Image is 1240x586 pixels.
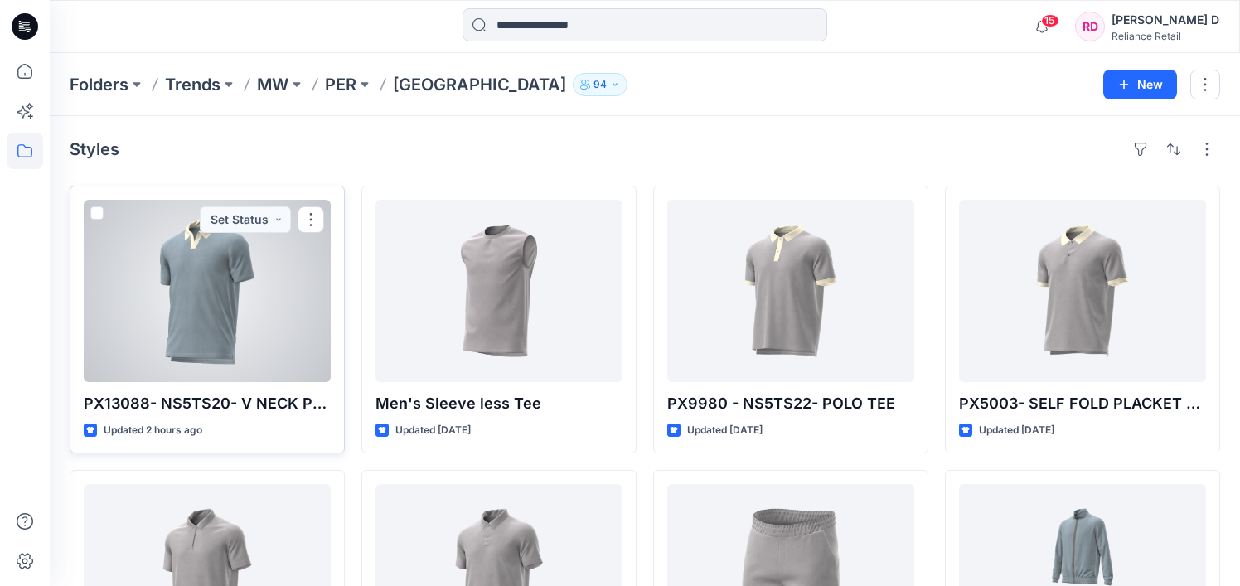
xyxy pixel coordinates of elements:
a: Folders [70,73,128,96]
p: Updated [DATE] [687,422,763,439]
p: PX5003- SELF FOLD PLACKET POLO [959,392,1206,415]
a: PER [325,73,356,96]
a: PX5003- SELF FOLD PLACKET POLO [959,200,1206,382]
p: Updated 2 hours ago [104,422,202,439]
p: Updated [DATE] [979,422,1054,439]
a: Trends [165,73,220,96]
div: Reliance Retail [1112,30,1219,42]
div: [PERSON_NAME] D [1112,10,1219,30]
p: 94 [593,75,607,94]
span: 15 [1041,14,1059,27]
a: Men's Sleeve less Tee [375,200,622,382]
a: PX9980 - NS5TS22- POLO TEE [667,200,914,382]
p: Men's Sleeve less Tee [375,392,622,415]
p: [GEOGRAPHIC_DATA] [393,73,566,96]
p: PX13088- NS5TS20- V NECK POLO [84,392,331,415]
h4: Styles [70,139,119,159]
a: MW [257,73,288,96]
button: New [1103,70,1177,99]
div: RD [1075,12,1105,41]
p: Updated [DATE] [395,422,471,439]
a: PX13088- NS5TS20- V NECK POLO [84,200,331,382]
p: PX9980 - NS5TS22- POLO TEE [667,392,914,415]
button: 94 [573,73,627,96]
